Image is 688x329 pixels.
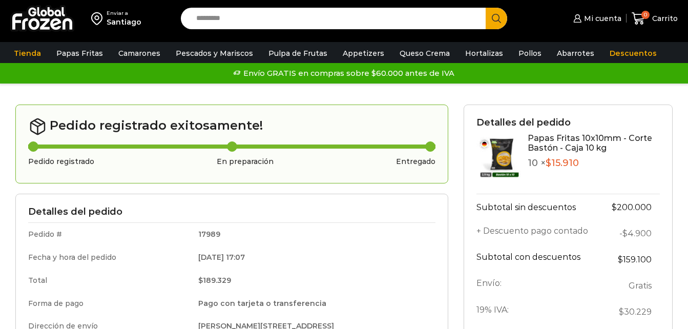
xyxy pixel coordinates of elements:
[600,220,660,246] td: -
[28,246,191,269] td: Fecha y hora del pedido
[618,255,623,264] span: $
[622,229,628,238] span: $
[476,299,600,325] th: 19% IVA:
[338,44,389,63] a: Appetizers
[612,202,652,212] bdi: 200.000
[394,44,455,63] a: Queso Crema
[619,307,652,317] span: 30.229
[51,44,108,63] a: Papas Fritas
[396,157,435,166] h3: Entregado
[581,13,621,24] span: Mi cuenta
[28,223,191,246] td: Pedido #
[546,157,551,169] span: $
[486,8,507,29] button: Search button
[619,307,624,317] span: $
[107,10,141,17] div: Enviar a
[107,17,141,27] div: Santiago
[476,273,600,299] th: Envío:
[460,44,508,63] a: Hortalizas
[552,44,599,63] a: Abarrotes
[632,7,678,31] a: 0 Carrito
[604,44,662,63] a: Descuentos
[528,158,660,169] p: 10 ×
[476,194,600,220] th: Subtotal sin descuentos
[650,13,678,24] span: Carrito
[528,133,652,153] a: Papas Fritas 10x10mm - Corte Bastón - Caja 10 kg
[91,10,107,27] img: address-field-icon.svg
[9,44,46,63] a: Tienda
[28,117,435,136] h2: Pedido registrado exitosamente!
[476,220,600,246] th: + Descuento pago contado
[600,273,660,299] td: Gratis
[513,44,547,63] a: Pollos
[263,44,332,63] a: Pulpa de Frutas
[546,157,579,169] bdi: 15.910
[641,11,650,19] span: 0
[28,292,191,315] td: Forma de pago
[191,223,435,246] td: 17989
[198,276,203,285] span: $
[198,276,231,285] bdi: 189.329
[28,269,191,292] td: Total
[622,229,652,238] bdi: 4.900
[191,292,435,315] td: Pago con tarjeta o transferencia
[191,246,435,269] td: [DATE] 17:07
[618,255,652,264] bdi: 159.100
[571,8,621,29] a: Mi cuenta
[28,207,435,218] h3: Detalles del pedido
[612,202,617,212] span: $
[217,157,274,166] h3: En preparación
[476,117,660,129] h3: Detalles del pedido
[476,246,600,273] th: Subtotal con descuentos
[113,44,165,63] a: Camarones
[171,44,258,63] a: Pescados y Mariscos
[28,157,94,166] h3: Pedido registrado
